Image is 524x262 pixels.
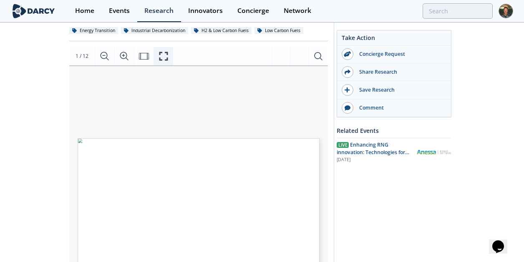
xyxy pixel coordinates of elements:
[337,33,451,45] div: Take Action
[144,7,174,14] div: Research
[237,7,269,14] div: Concierge
[284,7,311,14] div: Network
[499,4,513,18] img: Profile
[337,141,409,164] span: Enhancing RNG innovation: Technologies for Sustainable Energy
[337,123,451,138] div: Related Events
[11,4,56,18] img: logo-wide.svg
[423,3,493,19] input: Advanced Search
[75,7,94,14] div: Home
[353,86,447,94] div: Save Research
[109,7,130,14] div: Events
[337,142,349,148] span: Live
[353,104,447,112] div: Comment
[69,27,118,35] div: Energy Transition
[254,27,303,35] div: Low Carbon Fuels
[191,27,252,35] div: H2 & Low Carbon Fuels
[337,157,411,163] div: [DATE]
[416,150,451,155] img: Anessa
[489,229,516,254] iframe: chat widget
[353,50,447,58] div: Concierge Request
[353,68,447,76] div: Share Research
[337,141,451,163] a: Live Enhancing RNG innovation: Technologies for Sustainable Energy [DATE] Anessa
[188,7,223,14] div: Innovators
[121,27,188,35] div: Industrial Decarbonization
